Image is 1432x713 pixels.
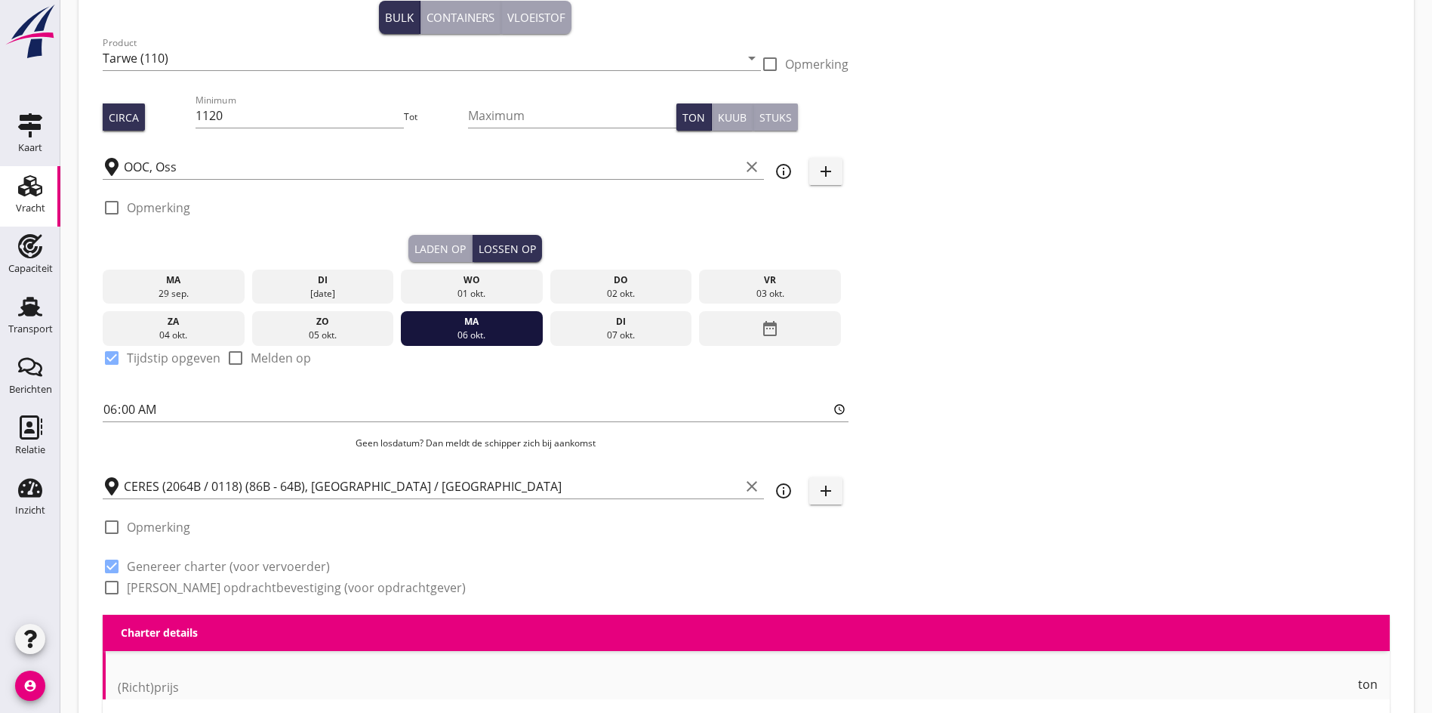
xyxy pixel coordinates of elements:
input: Losplaats [124,474,740,498]
div: di [553,315,688,329]
div: za [106,315,241,329]
button: Containers [420,1,501,34]
input: Product [103,46,740,70]
div: 03 okt. [703,287,837,301]
div: Ton [682,110,705,125]
label: Opmerking [785,57,848,72]
div: Relatie [15,445,45,455]
label: Melden op [251,350,311,366]
div: do [553,273,688,287]
label: Tijdstip opgeven [127,350,220,366]
i: add [817,482,835,500]
div: [DATE] [255,287,390,301]
div: Circa [109,110,139,125]
div: Transport [8,324,53,334]
div: zo [255,315,390,329]
div: Tot [404,110,468,124]
div: Capaciteit [8,264,53,273]
i: arrow_drop_down [743,49,761,67]
p: Geen losdatum? Dan meldt de schipper zich bij aankomst [103,437,848,450]
span: ton [1358,678,1378,690]
input: Laadplaats [124,155,740,179]
div: 06 okt. [405,329,539,342]
div: Berichten [9,384,52,394]
i: date_range [761,315,779,342]
button: Circa [103,103,145,131]
div: ma [106,273,241,287]
button: Bulk [379,1,420,34]
div: Kuub [718,110,747,125]
input: Minimum [196,103,403,128]
i: clear [743,158,761,176]
div: 04 okt. [106,329,241,342]
div: ma [405,315,539,329]
button: Ton [676,103,712,131]
div: 01 okt. [405,287,539,301]
div: wo [405,273,539,287]
div: Containers [427,9,494,26]
label: Opmerking [127,520,190,535]
button: Kuub [712,103,753,131]
i: add [817,162,835,181]
img: logo-small.a267ee39.svg [3,4,57,60]
i: clear [743,477,761,495]
div: Stuks [759,110,792,125]
div: Laden op [414,241,466,257]
div: Kaart [18,143,42,153]
div: 07 okt. [553,329,688,342]
div: vr [703,273,837,287]
div: 02 okt. [553,287,688,301]
label: Opmerking [127,200,190,215]
i: info_outline [775,482,793,500]
label: [PERSON_NAME] opdrachtbevestiging (voor opdrachtgever) [127,580,466,595]
div: Vloeistof [507,9,565,26]
button: Stuks [753,103,798,131]
div: 05 okt. [255,329,390,342]
i: account_circle [15,671,45,701]
input: Maximum [468,103,676,128]
button: Laden op [408,235,473,262]
div: Bulk [385,9,414,26]
div: di [255,273,390,287]
button: Lossen op [473,235,542,262]
div: 29 sep. [106,287,241,301]
input: (Richt)prijs [118,675,1355,699]
div: Lossen op [479,241,536,257]
div: Inzicht [15,505,45,515]
i: info_outline [775,162,793,181]
div: Vracht [16,203,45,213]
label: Genereer charter (voor vervoerder) [127,559,330,574]
button: Vloeistof [501,1,571,34]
